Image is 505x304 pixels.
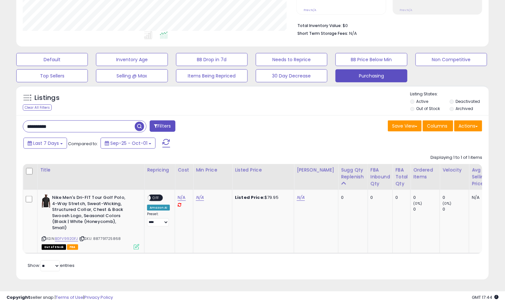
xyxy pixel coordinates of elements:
label: Deactivated [456,99,480,104]
span: OFF [151,195,161,201]
span: Columns [427,123,447,129]
a: B0FV992GFJ [55,236,78,242]
div: Repricing [147,167,172,173]
label: Archived [456,106,473,111]
span: Last 7 Days [33,140,59,146]
div: FBA inbound Qty [371,167,390,187]
div: Avg Selling Price [472,167,496,187]
span: N/A [349,30,357,36]
div: [PERSON_NAME] [297,167,335,173]
div: Displaying 1 to 1 of 1 items [430,155,482,161]
span: All listings that are currently out of stock and unavailable for purchase on Amazon [42,244,66,250]
div: 0 [341,195,363,200]
button: Sep-25 - Oct-01 [101,138,156,149]
small: Prev: N/A [400,8,413,12]
button: Needs to Reprice [256,53,327,66]
button: BB Drop in 7d [176,53,248,66]
strong: Copyright [7,294,30,300]
b: Short Term Storage Fees: [297,31,348,36]
b: Total Inventory Value: [297,23,342,28]
button: Non Competitive [416,53,487,66]
div: $79.95 [235,195,289,200]
button: Columns [423,120,453,131]
div: Ordered Items [413,167,437,180]
div: Title [40,167,142,173]
div: 0 [371,195,388,200]
div: Velocity [443,167,466,173]
img: 31Jad+k+3pL._SL40_.jpg [42,195,50,208]
span: Compared to: [68,141,98,147]
button: Top Sellers [16,69,88,82]
div: Clear All Filters [23,104,52,111]
small: (0%) [413,201,422,206]
a: Terms of Use [56,294,83,300]
div: 0 [443,206,469,212]
button: Last 7 Days [23,138,67,149]
span: 2025-10-9 17:44 GMT [472,294,498,300]
a: N/A [178,194,185,201]
a: Privacy Policy [84,294,113,300]
h5: Listings [34,93,60,103]
button: Selling @ Max [96,69,168,82]
li: $0 [297,21,477,29]
button: BB Price Below Min [335,53,407,66]
div: 0 [395,195,405,200]
a: N/A [297,194,305,201]
p: Listing States: [410,91,489,97]
button: Items Being Repriced [176,69,248,82]
small: Prev: N/A [304,8,316,12]
div: seller snap | | [7,295,113,301]
small: (0%) [443,201,452,206]
button: Actions [454,120,482,131]
label: Out of Stock [416,106,440,111]
button: Filters [150,120,175,132]
div: 0 [413,195,440,200]
div: N/A [472,195,493,200]
div: 0 [443,195,469,200]
span: Show: entries [28,262,75,269]
a: N/A [196,194,204,201]
span: FBA [67,244,78,250]
th: Please note that this number is a calculation based on your required days of coverage and your ve... [338,164,368,190]
span: Sep-25 - Oct-01 [110,140,147,146]
span: | SKU: 887791725868 [79,236,121,241]
div: Listed Price [235,167,291,173]
label: Active [416,99,429,104]
div: FBA Total Qty [395,167,408,187]
div: Cost [178,167,190,173]
button: 30 Day Decrease [256,69,327,82]
div: 0 [413,206,440,212]
b: Nike Men's Dri-FIT Tour Golf Polo, 4-Way Stretch, Sweat-Wicking, Structured Collar, Chest & Back ... [52,195,131,232]
div: Min Price [196,167,229,173]
div: Sugg Qty Replenish [341,167,365,180]
button: Save View [388,120,422,131]
button: Purchasing [335,69,407,82]
button: Inventory Age [96,53,168,66]
button: Default [16,53,88,66]
div: ASIN: [42,195,139,249]
b: Listed Price: [235,194,265,200]
div: Amazon AI [147,205,170,211]
div: Preset: [147,212,170,227]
